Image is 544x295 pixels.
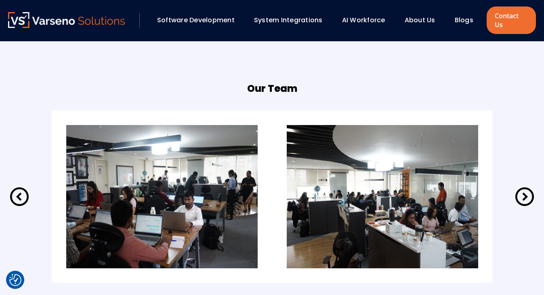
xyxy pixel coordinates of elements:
div: About Us [401,13,447,27]
button: Cookie Settings [9,274,21,286]
div: Software Development [153,13,246,27]
a: Blogs [455,15,473,25]
img: Varseno Solutions – Product Engineering & IT Services [8,12,125,28]
a: About Us [405,15,435,25]
a: Software Development [157,15,235,25]
div: System Integrations [250,13,334,27]
div: Blogs [451,13,485,27]
a: Contact Us [487,6,536,34]
div: AI Workforce [338,13,397,27]
h5: Our Team [247,81,297,96]
a: System Integrations [254,15,323,25]
a: AI Workforce [342,15,385,25]
img: Revisit consent button [9,274,21,286]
